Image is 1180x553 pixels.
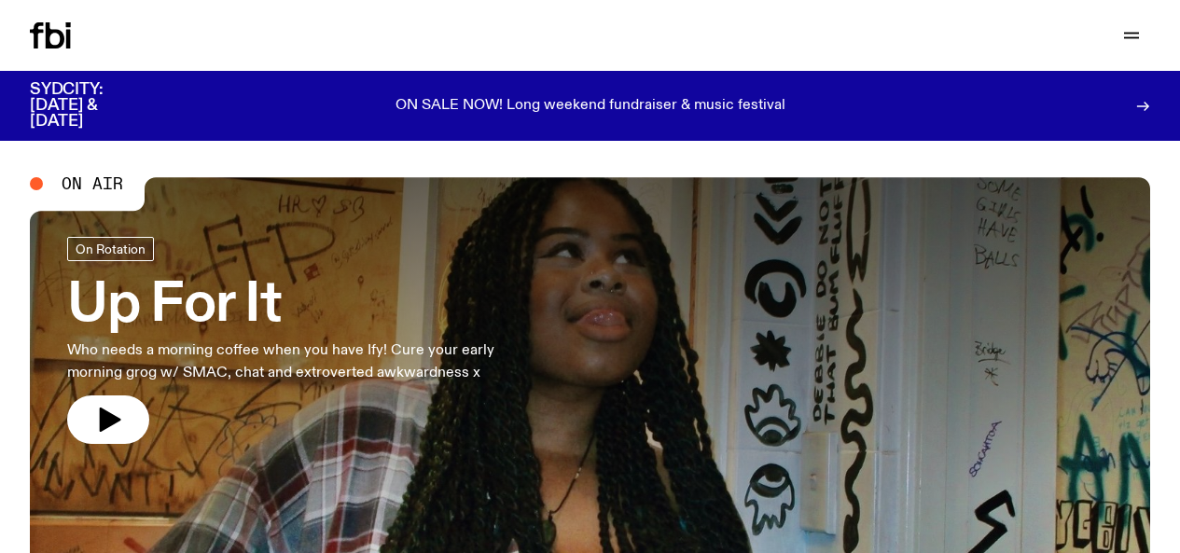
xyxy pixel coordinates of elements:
p: Who needs a morning coffee when you have Ify! Cure your early morning grog w/ SMAC, chat and extr... [67,339,545,384]
span: On Rotation [76,242,146,256]
span: On Air [62,175,123,192]
h3: Up For It [67,280,545,332]
h3: SYDCITY: [DATE] & [DATE] [30,82,149,130]
a: Up For ItWho needs a morning coffee when you have Ify! Cure your early morning grog w/ SMAC, chat... [67,237,545,444]
a: On Rotation [67,237,154,261]
p: ON SALE NOW! Long weekend fundraiser & music festival [396,98,785,115]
